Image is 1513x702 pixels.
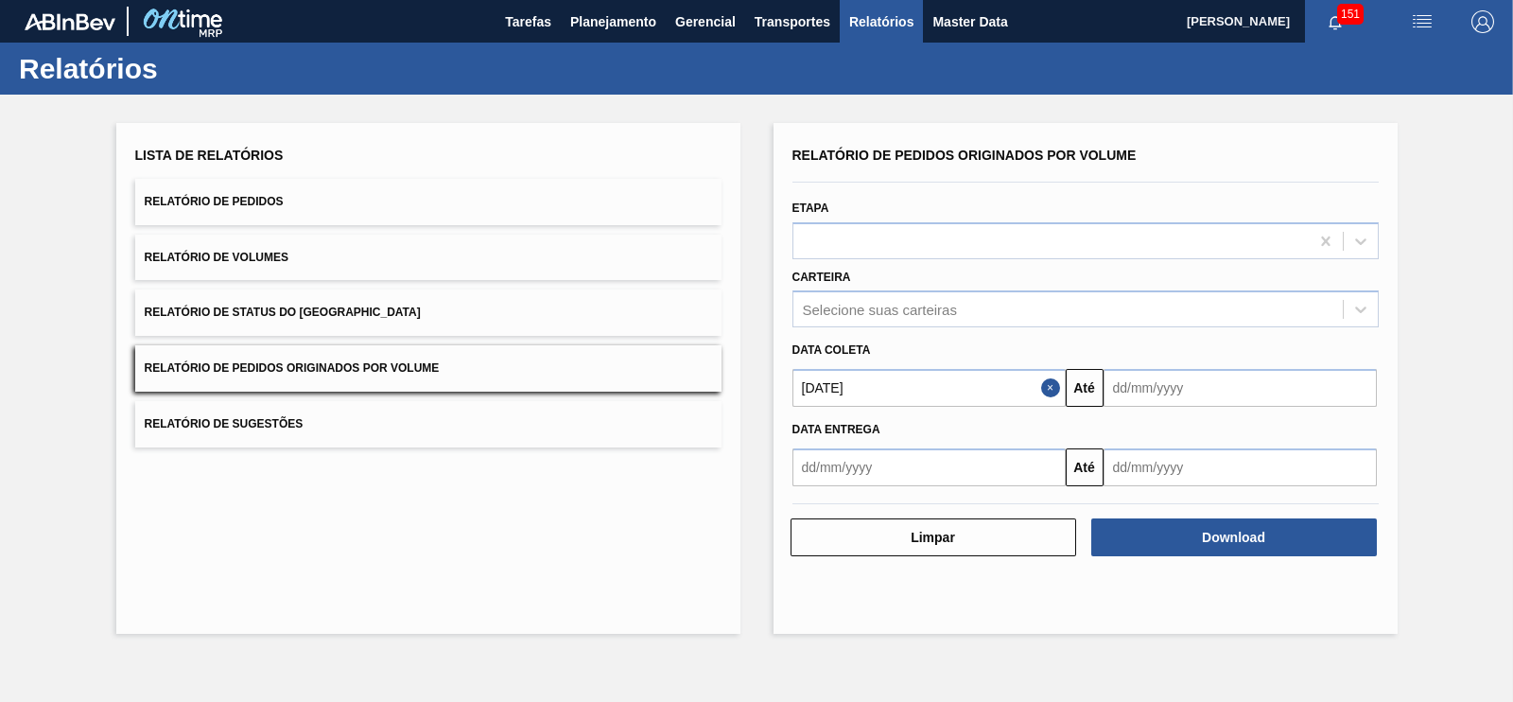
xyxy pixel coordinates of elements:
[135,235,722,281] button: Relatório de Volumes
[675,10,736,33] span: Gerencial
[792,448,1066,486] input: dd/mm/yyyy
[1091,518,1377,556] button: Download
[792,202,829,215] label: Etapa
[145,195,284,208] span: Relatório de Pedidos
[792,271,851,284] label: Carteira
[792,423,880,436] span: Data entrega
[932,10,1007,33] span: Master Data
[145,361,440,375] span: Relatório de Pedidos Originados por Volume
[792,343,871,357] span: Data coleta
[1337,4,1364,25] span: 151
[570,10,656,33] span: Planejamento
[1305,9,1365,35] button: Notificações
[1066,448,1104,486] button: Até
[803,302,957,318] div: Selecione suas carteiras
[1411,10,1434,33] img: userActions
[19,58,355,79] h1: Relatórios
[135,401,722,448] button: Relatório de Sugestões
[135,290,722,336] button: Relatório de Status do [GEOGRAPHIC_DATA]
[849,10,913,33] span: Relatórios
[145,417,304,430] span: Relatório de Sugestões
[135,345,722,392] button: Relatório de Pedidos Originados por Volume
[1041,369,1066,407] button: Close
[135,179,722,225] button: Relatório de Pedidos
[25,13,115,30] img: TNhmsLtSVTkK8tSr43FrP2fwEKptu5GPRR3wAAAABJRU5ErkJggg==
[1066,369,1104,407] button: Até
[1471,10,1494,33] img: Logout
[792,148,1137,163] span: Relatório de Pedidos Originados por Volume
[1104,369,1377,407] input: dd/mm/yyyy
[791,518,1076,556] button: Limpar
[1104,448,1377,486] input: dd/mm/yyyy
[145,251,288,264] span: Relatório de Volumes
[505,10,551,33] span: Tarefas
[145,306,421,319] span: Relatório de Status do [GEOGRAPHIC_DATA]
[135,148,284,163] span: Lista de Relatórios
[792,369,1066,407] input: dd/mm/yyyy
[755,10,830,33] span: Transportes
